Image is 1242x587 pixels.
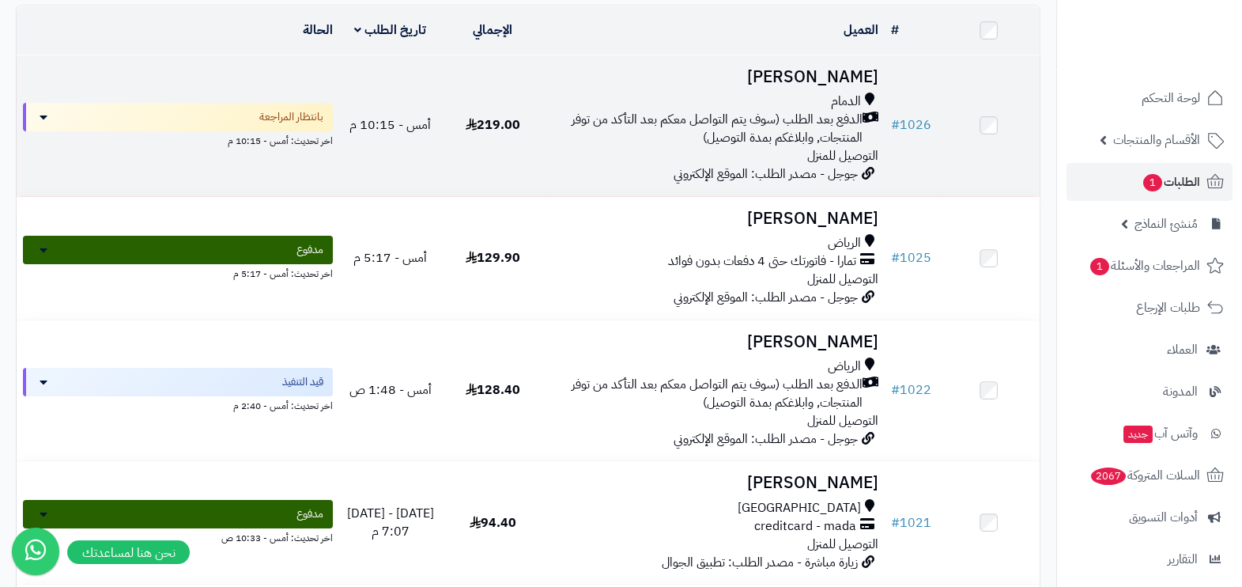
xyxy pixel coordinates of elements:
span: # [891,248,900,267]
span: الرياض [828,358,861,376]
div: اخر تحديث: أمس - 10:15 م [23,131,333,148]
span: جوجل - مصدر الطلب: الموقع الإلكتروني [674,430,858,449]
span: أمس - 5:17 م [353,248,427,267]
a: المراجعات والأسئلة1 [1066,247,1233,285]
span: التوصيل للمنزل [807,270,878,289]
span: زيارة مباشرة - مصدر الطلب: تطبيق الجوال [662,553,858,572]
a: # [891,21,899,40]
span: # [891,513,900,532]
span: المراجعات والأسئلة [1089,255,1200,277]
a: #1026 [891,116,931,134]
h3: [PERSON_NAME] [550,474,878,492]
span: أدوات التسويق [1129,506,1198,528]
span: creditcard - mada [754,517,856,536]
span: مدفوع [296,506,323,522]
span: مدفوع [296,242,323,258]
div: اخر تحديث: أمس - 10:33 ص [23,528,333,545]
a: الطلبات1 [1066,163,1233,201]
img: logo-2.png [1134,43,1227,76]
span: الطلبات [1142,171,1200,193]
h3: [PERSON_NAME] [550,210,878,228]
span: 94.40 [470,513,516,532]
a: أدوات التسويق [1066,498,1233,536]
span: السلات المتروكة [1089,464,1200,487]
h3: [PERSON_NAME] [550,68,878,86]
span: قيد التنفيذ [282,374,323,390]
span: لوحة التحكم [1142,87,1200,109]
span: جوجل - مصدر الطلب: الموقع الإلكتروني [674,288,858,307]
span: العملاء [1167,339,1198,361]
a: وآتس آبجديد [1066,415,1233,453]
span: التوصيل للمنزل [807,146,878,165]
a: #1021 [891,513,931,532]
span: الأقسام والمنتجات [1113,129,1200,151]
a: لوحة التحكم [1066,79,1233,117]
a: #1025 [891,248,931,267]
span: [DATE] - [DATE] 7:07 م [347,504,434,541]
span: 129.90 [466,248,520,267]
span: طلبات الإرجاع [1136,297,1200,319]
span: الدفع بعد الطلب (سوف يتم التواصل معكم بعد التأكد من توفر المنتجات, وابلاغكم بمدة التوصيل) [550,111,863,147]
span: التوصيل للمنزل [807,535,878,554]
span: تمارا - فاتورتك حتى 4 دفعات بدون فوائد [668,252,856,271]
a: العملاء [1066,331,1233,369]
span: جديد [1123,426,1153,443]
span: وآتس آب [1122,422,1198,445]
span: أمس - 10:15 م [349,116,431,134]
a: الإجمالي [473,21,512,40]
span: التوصيل للمنزل [807,411,878,430]
span: المدونة [1163,381,1198,403]
span: الرياض [828,234,861,252]
a: العميل [844,21,878,40]
span: 2067 [1091,468,1126,485]
div: اخر تحديث: أمس - 5:17 م [23,264,333,281]
span: 128.40 [466,381,520,400]
a: تاريخ الطلب [354,21,426,40]
a: المدونة [1066,373,1233,411]
a: #1022 [891,381,931,400]
span: 1 [1143,174,1162,191]
a: الحالة [303,21,333,40]
span: أمس - 1:48 ص [349,381,432,400]
span: جوجل - مصدر الطلب: الموقع الإلكتروني [674,165,858,184]
a: السلات المتروكة2067 [1066,456,1233,494]
span: بانتظار المراجعة [259,109,323,125]
span: [GEOGRAPHIC_DATA] [738,499,861,517]
span: الدفع بعد الطلب (سوف يتم التواصل معكم بعد التأكد من توفر المنتجات, وابلاغكم بمدة التوصيل) [550,376,863,412]
span: 1 [1090,258,1109,275]
a: التقارير [1066,540,1233,578]
span: مُنشئ النماذج [1134,213,1198,235]
span: الدمام [831,93,861,111]
span: 219.00 [466,116,520,134]
a: طلبات الإرجاع [1066,289,1233,327]
span: # [891,116,900,134]
span: التقارير [1168,548,1198,570]
div: اخر تحديث: أمس - 2:40 م [23,396,333,413]
h3: [PERSON_NAME] [550,333,878,351]
span: # [891,381,900,400]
